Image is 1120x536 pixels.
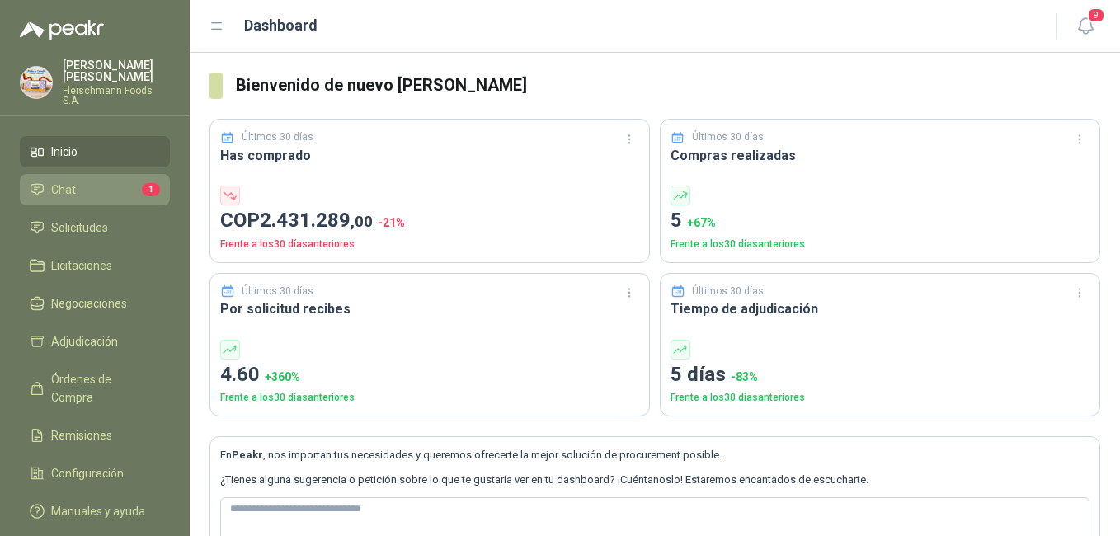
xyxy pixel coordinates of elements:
p: ¿Tienes alguna sugerencia o petición sobre lo que te gustaría ver en tu dashboard? ¡Cuéntanoslo! ... [220,472,1089,488]
span: Manuales y ayuda [51,502,145,520]
h3: Por solicitud recibes [220,299,639,319]
span: Solicitudes [51,219,108,237]
img: Company Logo [21,67,52,98]
span: Inicio [51,143,78,161]
span: + 67 % [687,216,716,229]
p: Últimos 30 días [692,129,764,145]
h3: Tiempo de adjudicación [671,299,1089,319]
span: ,00 [351,212,373,231]
p: 4.60 [220,360,639,391]
h1: Dashboard [244,14,318,37]
h3: Bienvenido de nuevo [PERSON_NAME] [236,73,1100,98]
span: Chat [51,181,76,199]
p: 5 días [671,360,1089,391]
h3: Compras realizadas [671,145,1089,166]
a: Órdenes de Compra [20,364,170,413]
a: Adjudicación [20,326,170,357]
p: Últimos 30 días [242,284,313,299]
p: Últimos 30 días [692,284,764,299]
span: Negociaciones [51,294,127,313]
a: Solicitudes [20,212,170,243]
p: Frente a los 30 días anteriores [220,237,639,252]
p: Últimos 30 días [242,129,313,145]
p: Fleischmann Foods S.A. [63,86,170,106]
span: 1 [142,183,160,196]
span: Licitaciones [51,256,112,275]
p: Frente a los 30 días anteriores [220,390,639,406]
span: 9 [1087,7,1105,23]
p: Frente a los 30 días anteriores [671,237,1089,252]
p: En , nos importan tus necesidades y queremos ofrecerte la mejor solución de procurement posible. [220,447,1089,463]
a: Inicio [20,136,170,167]
a: Chat1 [20,174,170,205]
p: 5 [671,205,1089,237]
span: -83 % [731,370,758,383]
b: Peakr [232,449,263,461]
a: Licitaciones [20,250,170,281]
h3: Has comprado [220,145,639,166]
span: Adjudicación [51,332,118,350]
a: Remisiones [20,420,170,451]
button: 9 [1071,12,1100,41]
span: -21 % [378,216,405,229]
a: Negociaciones [20,288,170,319]
span: 2.431.289 [260,209,373,232]
p: Frente a los 30 días anteriores [671,390,1089,406]
span: Órdenes de Compra [51,370,154,407]
p: COP [220,205,639,237]
a: Manuales y ayuda [20,496,170,527]
img: Logo peakr [20,20,104,40]
p: [PERSON_NAME] [PERSON_NAME] [63,59,170,82]
span: Configuración [51,464,124,482]
span: Remisiones [51,426,112,444]
span: + 360 % [265,370,300,383]
a: Configuración [20,458,170,489]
